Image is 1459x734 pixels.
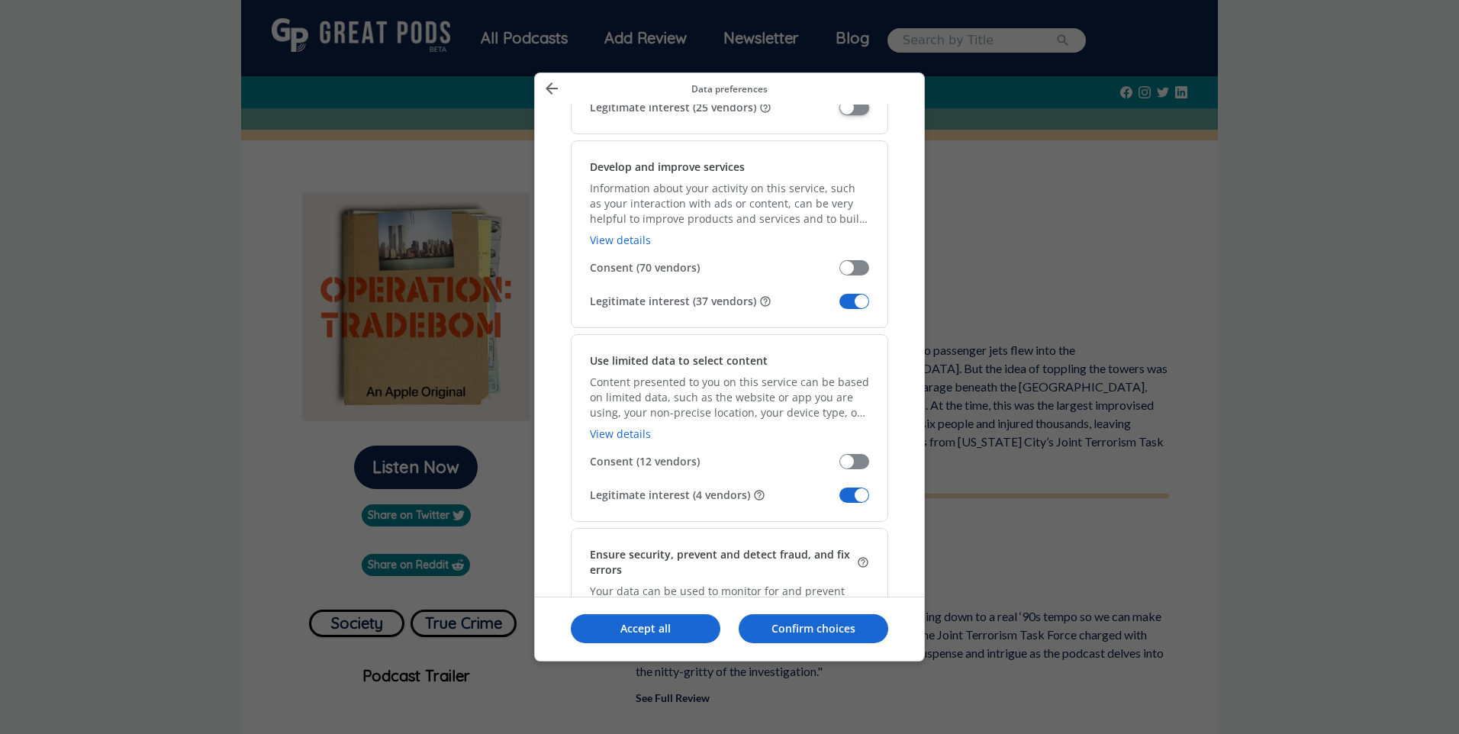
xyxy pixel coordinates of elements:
span: Legitimate interest (4 vendors) [590,488,839,503]
p: Content presented to you on this service can be based on limited data, such as the website or app... [590,375,869,420]
p: Your data can be used to monitor for and prevent unusual and possibly fraudulent activity (for ex... [590,584,869,629]
button: Back [538,79,565,98]
h2: Ensure security, prevent and detect fraud, and fix errors [590,547,854,578]
p: Data preferences [565,82,894,95]
p: Confirm choices [739,621,888,636]
span: Consent (70 vendors) [590,260,839,275]
span: Legitimate interest (25 vendors) [590,100,839,115]
h2: Develop and improve services [590,159,745,175]
button: Accept all [571,614,720,643]
a: View details, Use limited data to select content [590,427,651,441]
button: Some vendors are not asking for your consent, but are using your personal data on the basis of th... [759,295,771,307]
button: Some vendors are not asking for your consent, but are using your personal data on the basis of th... [753,489,765,501]
h2: Use limited data to select content [590,353,768,369]
button: This is one reason that vendors use data. Data used for security or an essential function can't b... [857,544,869,581]
button: Some vendors are not asking for your consent, but are using your personal data on the basis of th... [759,101,771,114]
button: Confirm choices [739,614,888,643]
a: View details, Develop and improve services [590,233,651,247]
span: Legitimate interest (37 vendors) [590,294,839,309]
span: Consent (12 vendors) [590,454,839,469]
p: Information about your activity on this service, such as your interaction with ads or content, ca... [590,181,869,227]
p: Accept all [571,621,720,636]
div: Manage your data [534,72,925,662]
